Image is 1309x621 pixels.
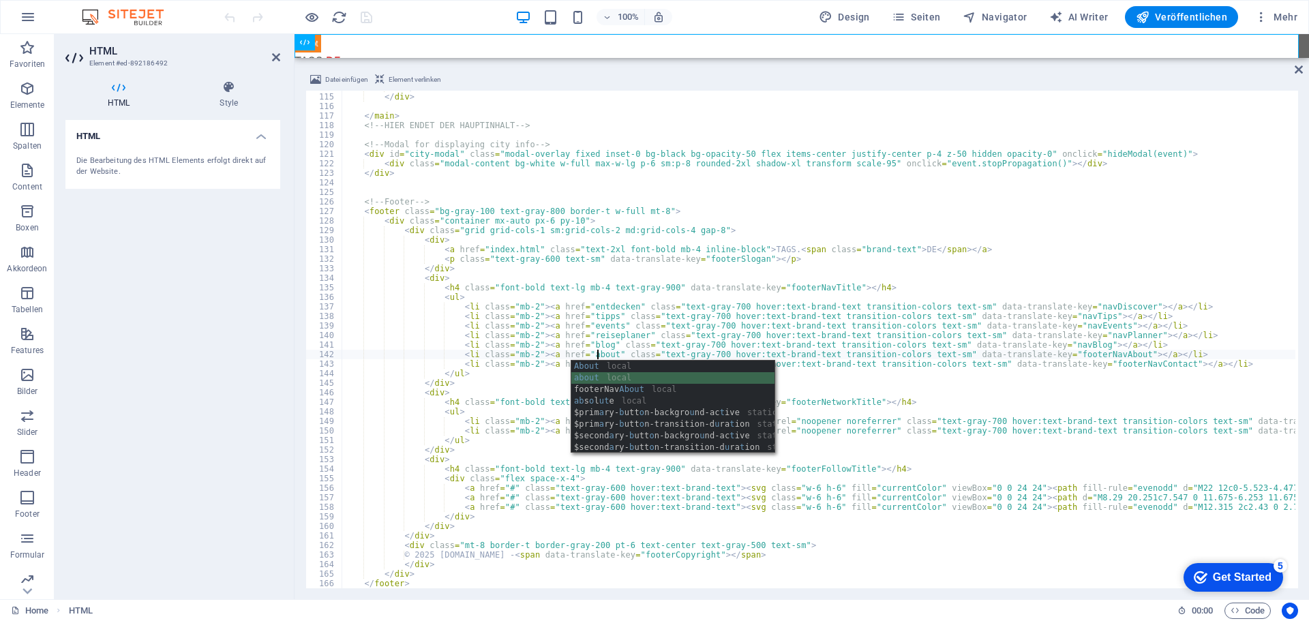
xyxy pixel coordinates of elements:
[101,3,115,16] div: 5
[69,603,93,619] nav: breadcrumb
[308,72,370,88] button: Datei einfügen
[11,345,44,356] p: Features
[306,579,343,588] div: 166
[306,149,343,159] div: 121
[17,427,38,438] p: Slider
[306,455,343,464] div: 153
[306,560,343,569] div: 164
[892,10,941,24] span: Seiten
[306,397,343,407] div: 147
[1231,603,1265,619] span: Code
[306,187,343,197] div: 125
[306,92,343,102] div: 115
[13,140,42,151] p: Spalten
[306,531,343,541] div: 161
[306,111,343,121] div: 117
[303,9,320,25] button: Klicke hier, um den Vorschau-Modus zu verlassen
[306,464,343,474] div: 154
[306,388,343,397] div: 146
[306,321,343,331] div: 139
[306,292,343,302] div: 136
[306,102,343,111] div: 116
[306,378,343,388] div: 145
[306,369,343,378] div: 144
[306,273,343,283] div: 134
[89,45,280,57] h2: HTML
[306,521,343,531] div: 160
[306,159,343,168] div: 122
[1282,603,1298,619] button: Usercentrics
[957,6,1033,28] button: Navigator
[306,493,343,502] div: 157
[306,312,343,321] div: 138
[306,197,343,207] div: 126
[1177,603,1214,619] h6: Session-Zeit
[306,359,343,369] div: 143
[813,6,875,28] div: Design (Strg+Alt+Y)
[306,121,343,130] div: 118
[1249,6,1303,28] button: Mehr
[306,407,343,416] div: 148
[306,483,343,493] div: 156
[306,340,343,350] div: 141
[12,181,42,192] p: Content
[306,302,343,312] div: 137
[65,120,280,145] h4: HTML
[306,168,343,178] div: 123
[306,474,343,483] div: 155
[389,72,441,88] span: Element verlinken
[306,436,343,445] div: 151
[886,6,946,28] button: Seiten
[306,350,343,359] div: 142
[10,549,45,560] p: Formular
[306,216,343,226] div: 128
[306,569,343,579] div: 165
[306,178,343,187] div: 124
[331,10,347,25] i: Seite neu laden
[1192,603,1213,619] span: 00 00
[16,222,39,233] p: Boxen
[306,283,343,292] div: 135
[306,130,343,140] div: 119
[15,509,40,519] p: Footer
[1125,6,1238,28] button: Veröffentlichen
[306,254,343,264] div: 132
[78,9,181,25] img: Editor Logo
[306,445,343,455] div: 152
[1254,10,1297,24] span: Mehr
[1201,605,1203,616] span: :
[306,226,343,235] div: 129
[40,15,99,27] div: Get Started
[1224,603,1271,619] button: Code
[7,263,47,274] p: Akkordeon
[306,235,343,245] div: 130
[89,57,253,70] h3: Element #ed-892186492
[10,100,45,110] p: Elemente
[1044,6,1114,28] button: AI Writer
[306,512,343,521] div: 159
[12,304,43,315] p: Tabellen
[617,9,639,25] h6: 100%
[306,207,343,216] div: 127
[14,468,41,479] p: Header
[1049,10,1109,24] span: AI Writer
[306,550,343,560] div: 163
[69,603,93,619] span: Klick zum Auswählen. Doppelklick zum Bearbeiten
[306,416,343,426] div: 149
[652,11,665,23] i: Bei Größenänderung Zoomstufe automatisch an das gewählte Gerät anpassen.
[306,426,343,436] div: 150
[331,9,347,25] button: reload
[306,245,343,254] div: 131
[306,331,343,340] div: 140
[306,264,343,273] div: 133
[597,9,645,25] button: 100%
[306,541,343,550] div: 162
[17,386,38,397] p: Bilder
[11,603,48,619] a: Klick, um Auswahl aufzuheben. Doppelklick öffnet Seitenverwaltung
[306,140,343,149] div: 120
[813,6,875,28] button: Design
[76,155,269,178] div: Die Bearbeitung des HTML Elements erfolgt direkt auf der Website.
[177,80,280,109] h4: Style
[10,59,45,70] p: Favoriten
[373,72,443,88] button: Element verlinken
